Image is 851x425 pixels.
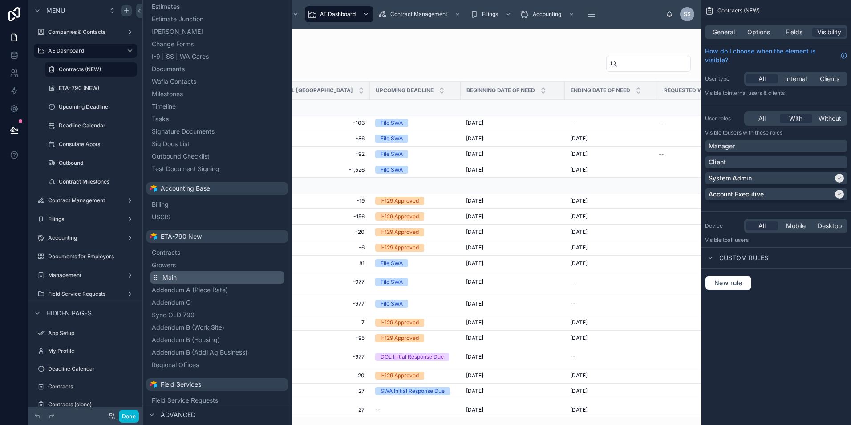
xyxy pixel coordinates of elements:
[150,211,284,223] button: USCIS
[152,360,199,369] span: Regional Offices
[267,119,365,127] a: -103
[34,287,137,301] a: Field Service Requests
[659,319,723,326] span: 24
[150,271,284,284] button: Main
[150,38,284,50] button: Change Forms
[375,259,455,267] a: File SWA
[152,396,218,405] span: Field Service Requests
[267,388,365,395] span: 27
[466,213,559,220] a: [DATE]
[267,372,365,379] a: 20
[267,166,365,173] a: -1,526
[659,213,723,220] span: 4
[466,166,483,173] span: [DATE]
[466,319,483,326] span: [DATE]
[659,135,723,142] a: 10
[375,119,455,127] a: File SWA
[150,100,284,113] button: Timeline
[375,387,455,395] a: SWA Initial Response Due
[570,319,653,326] a: [DATE]
[150,246,284,259] button: Contracts
[820,74,839,83] span: Clients
[570,135,588,142] span: [DATE]
[659,406,723,413] span: 340
[466,388,483,395] span: [DATE]
[466,300,483,307] span: [DATE]
[747,28,770,37] span: Options
[59,178,135,185] label: Contract Milestones
[267,151,365,158] a: -92
[267,353,365,360] span: -977
[659,300,723,307] a: 1
[152,114,169,123] span: Tasks
[267,319,365,326] a: 7
[152,2,180,11] span: Estimates
[375,406,455,413] a: --
[267,278,365,286] span: -977
[45,156,137,170] a: Outbound
[466,135,483,142] span: [DATE]
[659,229,723,236] span: 55
[659,278,723,286] a: 1
[381,334,419,342] div: I-129 Approved
[381,244,419,252] div: I-129 Approved
[466,353,559,360] a: [DATE]
[267,87,353,94] span: Days till [GEOGRAPHIC_DATA]
[152,102,176,111] span: Timeline
[267,197,365,204] span: -19
[150,359,284,371] button: Regional Offices
[659,244,723,251] span: 124
[705,90,847,97] p: Visible to
[659,372,723,379] a: 44
[267,335,365,342] a: -95
[570,244,588,251] span: [DATE]
[659,166,723,173] span: 25
[659,353,723,360] a: 1
[570,260,588,267] span: [DATE]
[785,74,807,83] span: Internal
[482,11,498,18] span: Filings
[267,135,365,142] span: -86
[381,150,403,158] div: File SWA
[381,387,445,395] div: SWA Initial Response Due
[208,4,666,24] div: scrollable content
[533,11,561,18] span: Accounting
[267,229,365,236] a: -20
[152,139,190,148] span: Sig Docs List
[659,119,664,127] span: --
[150,63,284,75] button: Documents
[570,335,588,342] span: [DATE]
[659,335,723,342] a: 36
[381,135,403,143] div: File SWA
[570,319,588,326] span: [DATE]
[570,151,588,158] span: [DATE]
[659,260,723,267] span: 20
[381,259,403,267] div: File SWA
[466,300,559,307] a: [DATE]
[152,200,169,209] span: Billing
[48,253,135,260] label: Documents for Employers
[34,25,137,39] a: Companies & Contacts
[570,353,575,360] span: --
[152,164,219,173] span: Test Document Signing
[162,273,177,282] span: Main
[150,138,284,150] button: Sig Docs List
[48,29,123,36] label: Companies & Contacts
[375,244,455,252] a: I-129 Approved
[48,365,135,372] label: Deadline Calendar
[150,113,284,125] button: Tasks
[267,406,365,413] a: 27
[150,0,284,13] button: Estimates
[659,151,664,158] span: --
[152,311,195,319] span: Sync OLD 790
[150,75,284,88] button: Wafla Contacts
[34,380,137,394] a: Contracts
[466,119,559,127] a: [DATE]
[659,197,723,204] span: 42
[570,151,653,158] a: [DATE]
[570,406,653,413] a: [DATE]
